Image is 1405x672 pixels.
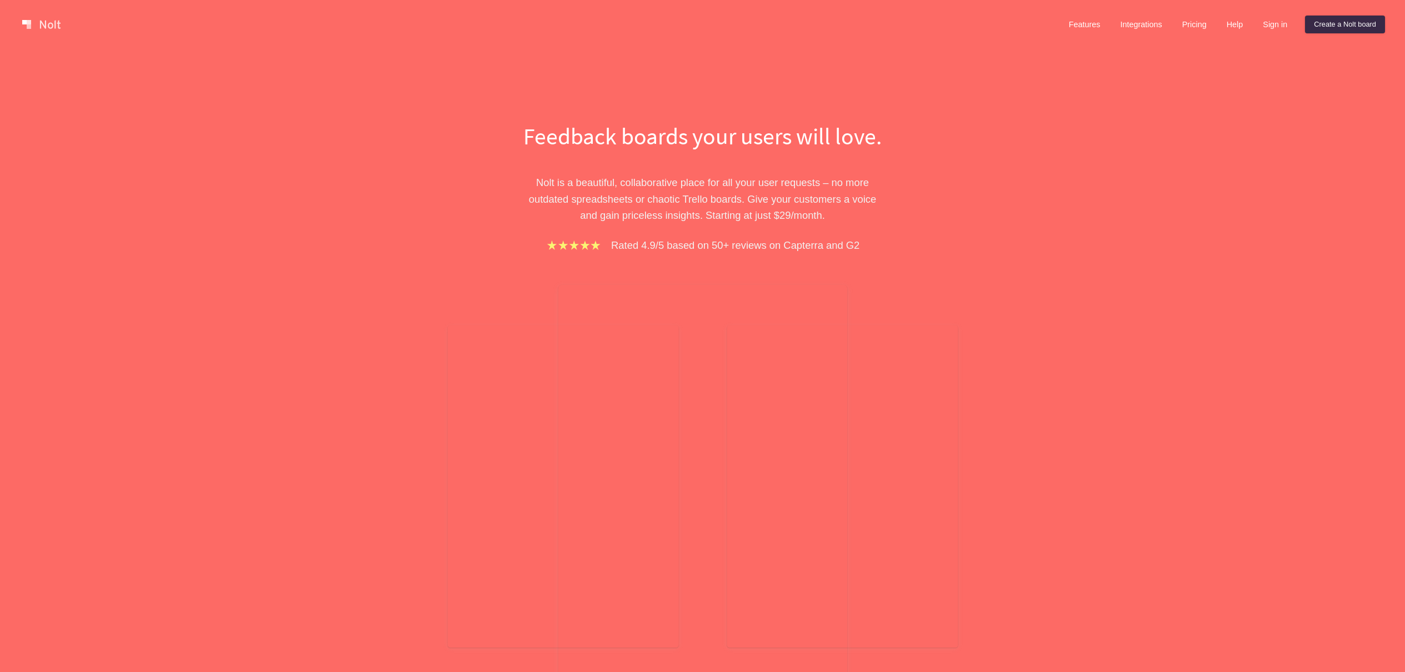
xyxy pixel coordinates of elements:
p: Nolt is a beautiful, collaborative place for all your user requests – no more outdated spreadshee... [511,174,894,223]
a: Sign in [1254,16,1296,33]
a: Help [1218,16,1252,33]
a: Create a Nolt board [1305,16,1385,33]
a: Integrations [1111,16,1171,33]
a: Pricing [1173,16,1216,33]
img: stars.b067e34983.png [546,239,602,252]
p: Rated 4.9/5 based on 50+ reviews on Capterra and G2 [611,237,859,253]
a: Features [1060,16,1109,33]
h1: Feedback boards your users will love. [511,120,894,152]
